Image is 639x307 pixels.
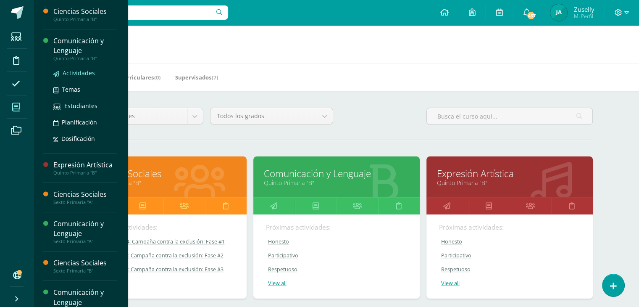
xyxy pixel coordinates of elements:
[81,108,203,124] a: Todos los niveles
[266,266,408,273] a: Respetuoso
[427,108,592,124] input: Busca el curso aquí...
[266,223,407,232] div: Próximas actividades:
[39,5,228,20] input: Busca un usuario...
[53,160,117,170] div: Expresión Artística
[53,258,117,274] a: Ciencias SocialesSexto Primaria "B"
[53,258,117,268] div: Ciencias Sociales
[53,199,117,205] div: Sexto Primaria "A"
[264,179,409,187] a: Quinto Primaria "B"
[64,102,97,110] span: Estudiantes
[91,167,236,180] a: Ciencias Sociales
[439,266,581,273] a: Respetuoso
[437,179,582,187] a: Quinto Primaria "B"
[95,71,160,84] a: Mis Extracurriculares(0)
[53,36,117,61] a: Comunicación y LenguajeQuinto Primaria "B"
[53,68,117,78] a: Actividades
[53,56,117,61] div: Quinto Primaria "B"
[266,238,408,245] a: Honesto
[62,118,97,126] span: Planificación
[266,280,408,287] a: View all
[154,74,160,81] span: (0)
[439,252,581,259] a: Participativo
[93,238,235,245] a: [DATE] - PI # 4: Campaña contra la exclusión: Fase #1
[93,223,234,232] div: Próximas actividades:
[210,108,333,124] a: Todos los grados
[53,190,117,199] div: Ciencias Sociales
[53,170,117,176] div: Quinto Primaria "B"
[63,69,95,77] span: Actividades
[53,7,117,22] a: Ciencias SocialesQuinto Primaria "B"
[439,238,581,245] a: Honesto
[53,190,117,205] a: Ciencias SocialesSexto Primaria "A"
[439,223,580,232] div: Próximas actividades:
[93,266,235,273] a: [DATE] - PI #4: Campaña contra la exclusión: Fase #3
[439,280,581,287] a: View all
[53,117,117,127] a: Planificación
[573,5,594,13] span: Zuselly
[53,219,117,244] a: Comunicación y LenguajeSexto Primaria "A"
[53,238,117,244] div: Sexto Primaria "A"
[437,167,582,180] a: Expresión Artística
[93,280,235,287] a: View all
[175,71,218,84] a: Supervisados(7)
[61,135,95,143] span: Dosificación
[53,160,117,176] a: Expresión ArtísticaQuinto Primaria "B"
[212,74,218,81] span: (7)
[53,288,117,307] div: Comunicación y Lenguaje
[53,134,117,143] a: Dosificación
[91,179,236,187] a: Quinto Primaria "B"
[264,167,409,180] a: Comunicación y Lenguaje
[53,219,117,238] div: Comunicación y Lenguaje
[53,85,117,94] a: Temas
[53,101,117,111] a: Estudiantes
[266,252,408,259] a: Participativo
[53,7,117,16] div: Ciencias Sociales
[53,268,117,274] div: Sexto Primaria "B"
[62,85,80,93] span: Temas
[93,252,235,259] a: [DATE] - PI #4: Campaña contra la exclusión: Fase #2
[573,13,594,20] span: Mi Perfil
[53,16,117,22] div: Quinto Primaria "B"
[217,108,310,124] span: Todos los grados
[53,36,117,56] div: Comunicación y Lenguaje
[526,11,536,20] span: 457
[550,4,567,21] img: 4f97ebd412800f23847c207f5f26a84a.png
[87,108,181,124] span: Todos los niveles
